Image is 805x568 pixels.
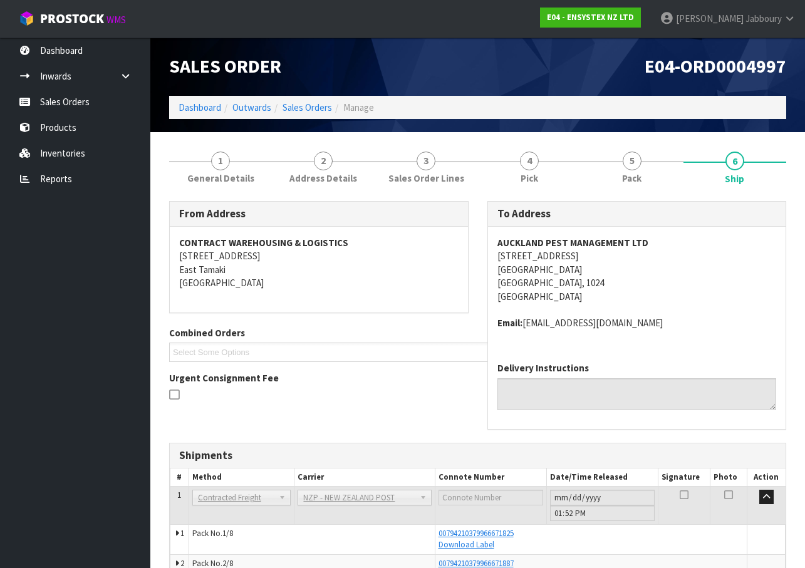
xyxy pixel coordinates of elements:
[283,101,332,113] a: Sales Orders
[645,54,786,78] span: E04-ORD0004997
[676,13,744,24] span: [PERSON_NAME]
[189,468,294,487] th: Method
[725,172,744,185] span: Ship
[547,12,634,23] strong: E04 - ENSYSTEX NZ LTD
[169,371,279,385] label: Urgent Consignment Fee
[314,152,333,170] span: 2
[169,54,281,78] span: Sales Order
[40,11,104,27] span: ProStock
[179,237,348,249] strong: CONTRACT WAREHOUSING & LOGISTICS
[725,152,744,170] span: 6
[388,172,464,185] span: Sales Order Lines
[546,468,658,487] th: Date/Time Released
[439,490,543,505] input: Connote Number
[497,237,648,249] strong: AUCKLAND PEST MANAGEMENT LTD
[520,152,539,170] span: 4
[19,11,34,26] img: cube-alt.png
[169,326,245,339] label: Combined Orders
[289,172,357,185] span: Address Details
[435,468,546,487] th: Connote Number
[179,101,221,113] a: Dashboard
[343,101,374,113] span: Manage
[497,236,777,303] address: [STREET_ADDRESS] [GEOGRAPHIC_DATA] [GEOGRAPHIC_DATA], 1024 [GEOGRAPHIC_DATA]
[170,468,189,487] th: #
[497,317,522,329] strong: email
[294,468,435,487] th: Carrier
[658,468,710,487] th: Signature
[303,490,414,505] span: NZP - NEW ZEALAND POST
[521,172,538,185] span: Pick
[211,152,230,170] span: 1
[232,101,271,113] a: Outwards
[710,468,747,487] th: Photo
[180,528,184,539] span: 1
[198,490,274,505] span: Contracted Freight
[179,236,459,290] address: [STREET_ADDRESS] East Tamaki [GEOGRAPHIC_DATA]
[179,450,776,462] h3: Shipments
[745,13,782,24] span: Jabboury
[497,361,589,374] label: Delivery Instructions
[106,14,126,26] small: WMS
[747,468,786,487] th: Action
[439,528,514,539] a: 00794210379966671825
[179,208,459,220] h3: From Address
[497,316,777,329] address: [EMAIL_ADDRESS][DOMAIN_NAME]
[417,152,435,170] span: 3
[622,172,641,185] span: Pack
[177,490,181,500] span: 1
[189,524,435,554] td: Pack No.
[439,539,494,550] a: Download Label
[187,172,254,185] span: General Details
[623,152,641,170] span: 5
[497,208,777,220] h3: To Address
[222,528,233,539] span: 1/8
